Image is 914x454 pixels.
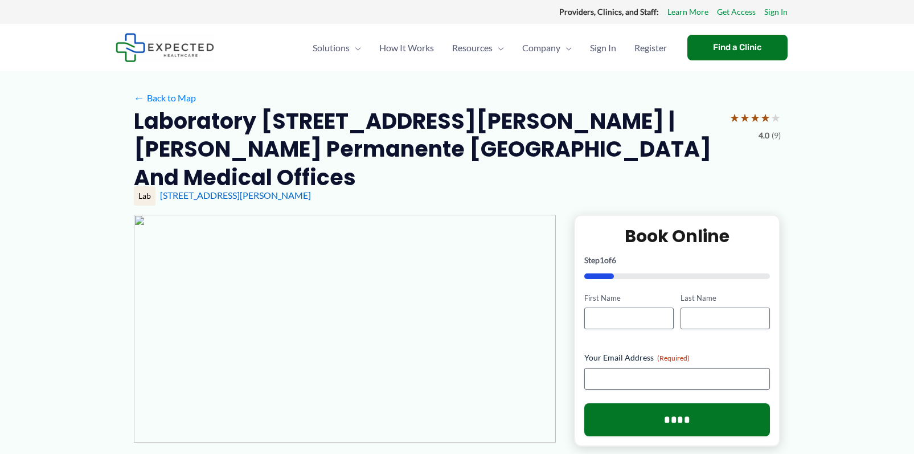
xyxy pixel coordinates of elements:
[687,35,788,60] a: Find a Clinic
[584,293,674,304] label: First Name
[370,28,443,68] a: How It Works
[581,28,625,68] a: Sign In
[134,92,145,103] span: ←
[160,190,311,201] a: [STREET_ADDRESS][PERSON_NAME]
[134,186,155,206] div: Lab
[770,107,781,128] span: ★
[584,225,770,247] h2: Book Online
[379,28,434,68] span: How It Works
[304,28,370,68] a: SolutionsMenu Toggle
[729,107,740,128] span: ★
[304,28,676,68] nav: Primary Site Navigation
[584,352,770,363] label: Your Email Address
[667,5,708,19] a: Learn More
[513,28,581,68] a: CompanyMenu Toggle
[313,28,350,68] span: Solutions
[600,255,604,265] span: 1
[584,256,770,264] p: Step of
[717,5,756,19] a: Get Access
[560,28,572,68] span: Menu Toggle
[134,89,196,107] a: ←Back to Map
[657,354,690,362] span: (Required)
[740,107,750,128] span: ★
[452,28,493,68] span: Resources
[559,7,659,17] strong: Providers, Clinics, and Staff:
[759,128,769,143] span: 4.0
[590,28,616,68] span: Sign In
[634,28,667,68] span: Register
[612,255,616,265] span: 6
[750,107,760,128] span: ★
[350,28,361,68] span: Menu Toggle
[681,293,770,304] label: Last Name
[522,28,560,68] span: Company
[760,107,770,128] span: ★
[443,28,513,68] a: ResourcesMenu Toggle
[116,33,214,62] img: Expected Healthcare Logo - side, dark font, small
[772,128,781,143] span: (9)
[625,28,676,68] a: Register
[493,28,504,68] span: Menu Toggle
[134,107,720,191] h2: Laboratory [STREET_ADDRESS][PERSON_NAME] | [PERSON_NAME] Permanente [GEOGRAPHIC_DATA] and Medical...
[764,5,788,19] a: Sign In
